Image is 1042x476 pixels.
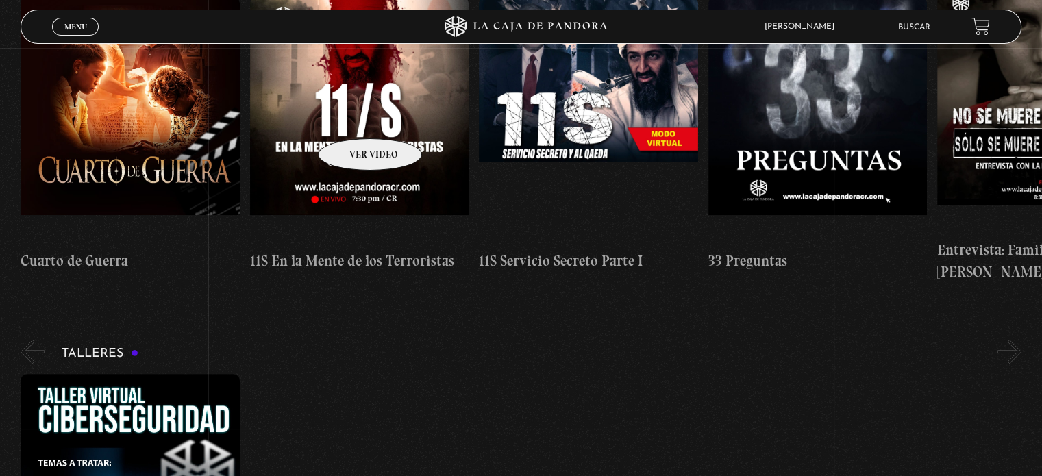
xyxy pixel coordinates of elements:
span: Menu [64,23,87,31]
a: Buscar [898,23,930,32]
button: Next [997,340,1021,364]
h3: Talleres [62,347,138,360]
h4: 33 Preguntas [708,250,927,272]
h4: Cuarto de Guerra [21,250,239,272]
button: Previous [21,340,45,364]
h4: 11S Servicio Secreto Parte I [479,250,697,272]
h4: 11S En la Mente de los Terroristas [250,250,469,272]
span: Cerrar [60,34,92,44]
span: [PERSON_NAME] [758,23,848,31]
a: View your shopping cart [971,17,990,36]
